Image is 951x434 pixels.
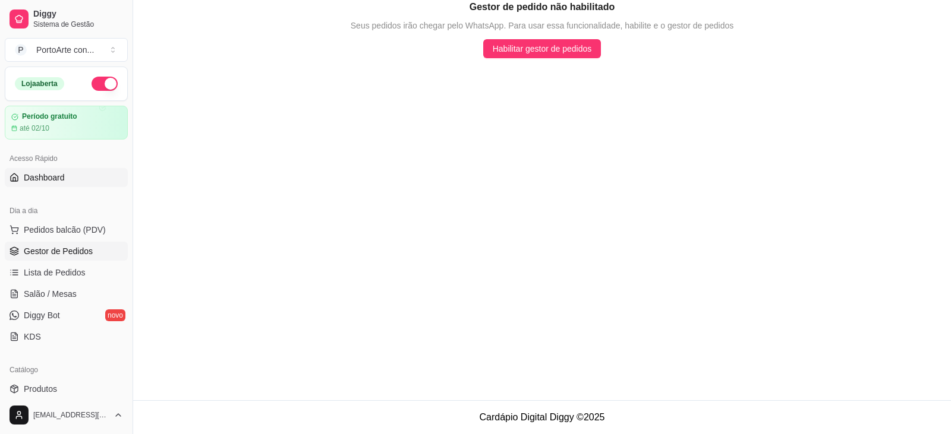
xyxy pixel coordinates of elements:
article: até 02/10 [20,123,49,133]
button: Alterar Status [92,77,118,91]
a: Lista de Pedidos [5,263,128,282]
button: [EMAIL_ADDRESS][DOMAIN_NAME] [5,401,128,429]
span: P [15,44,27,56]
div: Catálogo [5,360,128,379]
footer: Cardápio Digital Diggy © 2025 [133,400,951,434]
article: Período gratuito [22,112,77,121]
a: DiggySistema de Gestão [5,5,128,33]
a: Período gratuitoaté 02/10 [5,106,128,140]
div: Loja aberta [15,77,64,90]
span: [EMAIL_ADDRESS][DOMAIN_NAME] [33,410,109,420]
a: Dashboard [5,168,128,187]
span: Sistema de Gestão [33,20,123,29]
span: Pedidos balcão (PDV) [24,224,106,236]
a: Produtos [5,379,128,398]
span: Diggy Bot [24,309,60,321]
span: KDS [24,331,41,343]
div: PortoArte con ... [36,44,94,56]
a: Salão / Mesas [5,284,128,303]
span: Salão / Mesas [24,288,77,300]
button: Pedidos balcão (PDV) [5,220,128,239]
button: Habilitar gestor de pedidos [483,39,602,58]
span: Diggy [33,9,123,20]
button: Select a team [5,38,128,62]
a: KDS [5,327,128,346]
span: Gestor de Pedidos [24,245,93,257]
div: Dia a dia [5,201,128,220]
span: Lista de Pedidos [24,267,86,278]
a: Diggy Botnovo [5,306,128,325]
a: Gestor de Pedidos [5,242,128,261]
div: Acesso Rápido [5,149,128,168]
span: Habilitar gestor de pedidos [493,42,592,55]
span: Dashboard [24,172,65,183]
span: Produtos [24,383,57,395]
span: Seus pedidos irão chegar pelo WhatsApp. Para usar essa funcionalidade, habilite e o gestor de ped... [351,19,733,32]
